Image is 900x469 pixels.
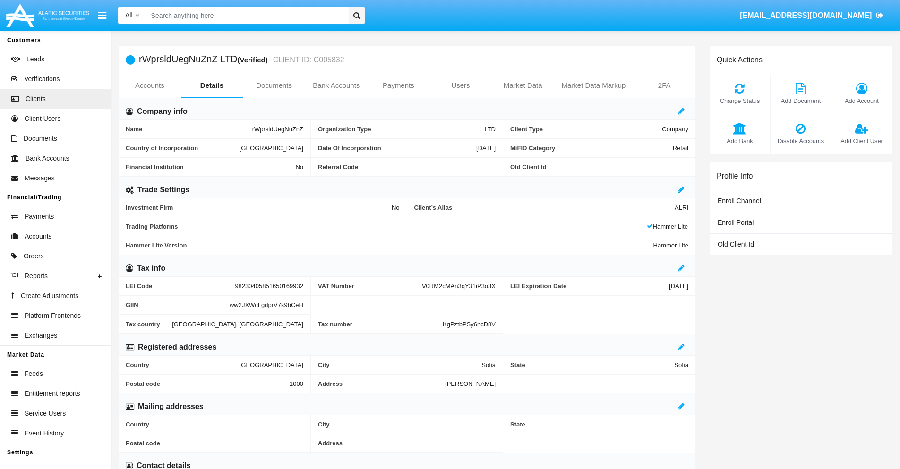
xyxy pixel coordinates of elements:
[775,136,826,145] span: Disable Accounts
[26,153,69,163] span: Bank Accounts
[318,321,443,328] span: Tax number
[714,136,765,145] span: Add Bank
[718,197,761,205] span: Enroll Channel
[318,380,445,387] span: Address
[714,96,765,105] span: Change Status
[25,409,66,418] span: Service Users
[25,369,43,379] span: Feeds
[318,421,496,428] span: City
[25,311,81,321] span: Platform Frontends
[126,223,647,230] span: Trading Platforms
[25,212,54,222] span: Payments
[252,126,303,133] span: rWprsldUegNuZnZ
[126,421,303,428] span: Country
[717,171,753,180] h6: Profile Info
[125,11,133,19] span: All
[492,74,554,97] a: Market Data
[137,106,188,117] h6: Company info
[126,204,392,211] span: Investment Firm
[653,242,688,249] span: Hammer Lite
[318,282,422,290] span: VAT Number
[243,74,305,97] a: Documents
[24,74,60,84] span: Verifications
[740,11,872,19] span: [EMAIL_ADDRESS][DOMAIN_NAME]
[318,126,484,133] span: Organization Type
[26,54,44,64] span: Leads
[126,282,235,290] span: LEI Code
[775,96,826,105] span: Add Document
[443,321,496,328] span: KgPztbPSy6ncD8V
[295,163,303,171] span: No
[484,126,496,133] span: LTD
[510,163,688,171] span: Old Client Id
[718,240,754,248] span: Old Client Id
[392,204,400,211] span: No
[836,96,887,105] span: Add Account
[554,74,633,97] a: Market Data Markup
[126,126,252,133] span: Name
[669,282,688,290] span: [DATE]
[126,242,653,249] span: Hammer Lite Version
[24,251,44,261] span: Orders
[481,361,496,368] span: Sofia
[25,271,48,281] span: Reports
[230,301,303,308] span: ww2JXWcLgdprV7k9bCeH
[21,291,78,301] span: Create Adjustments
[126,163,295,171] span: Financial Institution
[137,263,165,273] h6: Tax info
[414,204,675,211] span: Client’s Alias
[305,74,368,97] a: Bank Accounts
[25,114,60,124] span: Client Users
[24,134,57,144] span: Documents
[25,231,52,241] span: Accounts
[510,126,662,133] span: Client Type
[118,10,146,20] a: All
[717,55,763,64] h6: Quick Actions
[126,361,240,368] span: Country
[146,7,345,24] input: Search
[181,74,243,97] a: Details
[138,342,216,352] h6: Registered addresses
[238,54,271,65] div: (Verified)
[235,282,303,290] span: 98230405851650169932
[422,282,496,290] span: V0RM2cMAn3qY31iP3o3X
[139,54,344,65] h5: rWprsldUegNuZnZ LTD
[240,361,303,368] span: [GEOGRAPHIC_DATA]
[25,173,55,183] span: Messages
[126,440,303,447] span: Postal code
[736,2,888,29] a: [EMAIL_ADDRESS][DOMAIN_NAME]
[673,145,688,152] span: Retail
[476,145,496,152] span: [DATE]
[718,219,754,226] span: Enroll Portal
[429,74,492,97] a: Users
[647,223,688,230] span: Hammer Lite
[836,136,887,145] span: Add Client User
[25,331,57,341] span: Exchanges
[25,428,64,438] span: Event History
[510,421,688,428] span: State
[510,361,674,368] span: State
[662,126,688,133] span: Company
[633,74,695,97] a: 2FA
[126,301,230,308] span: GIIN
[675,204,688,211] span: ALRI
[137,185,189,195] h6: Trade Settings
[126,145,240,152] span: Country of Incorporation
[445,380,496,387] span: [PERSON_NAME]
[290,380,303,387] span: 1000
[318,361,481,368] span: City
[368,74,430,97] a: Payments
[674,361,688,368] span: Sofia
[26,94,46,104] span: Clients
[318,163,496,171] span: Referral Code
[172,320,303,328] span: [GEOGRAPHIC_DATA], [GEOGRAPHIC_DATA]
[5,1,91,29] img: Logo image
[126,320,172,328] span: Tax country
[119,74,181,97] a: Accounts
[25,389,80,399] span: Entitlement reports
[240,145,303,152] span: [GEOGRAPHIC_DATA]
[138,401,204,412] h6: Mailing addresses
[510,282,669,290] span: LEI Expiration Date
[318,145,476,152] span: Date Of Incorporation
[318,440,496,447] span: Address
